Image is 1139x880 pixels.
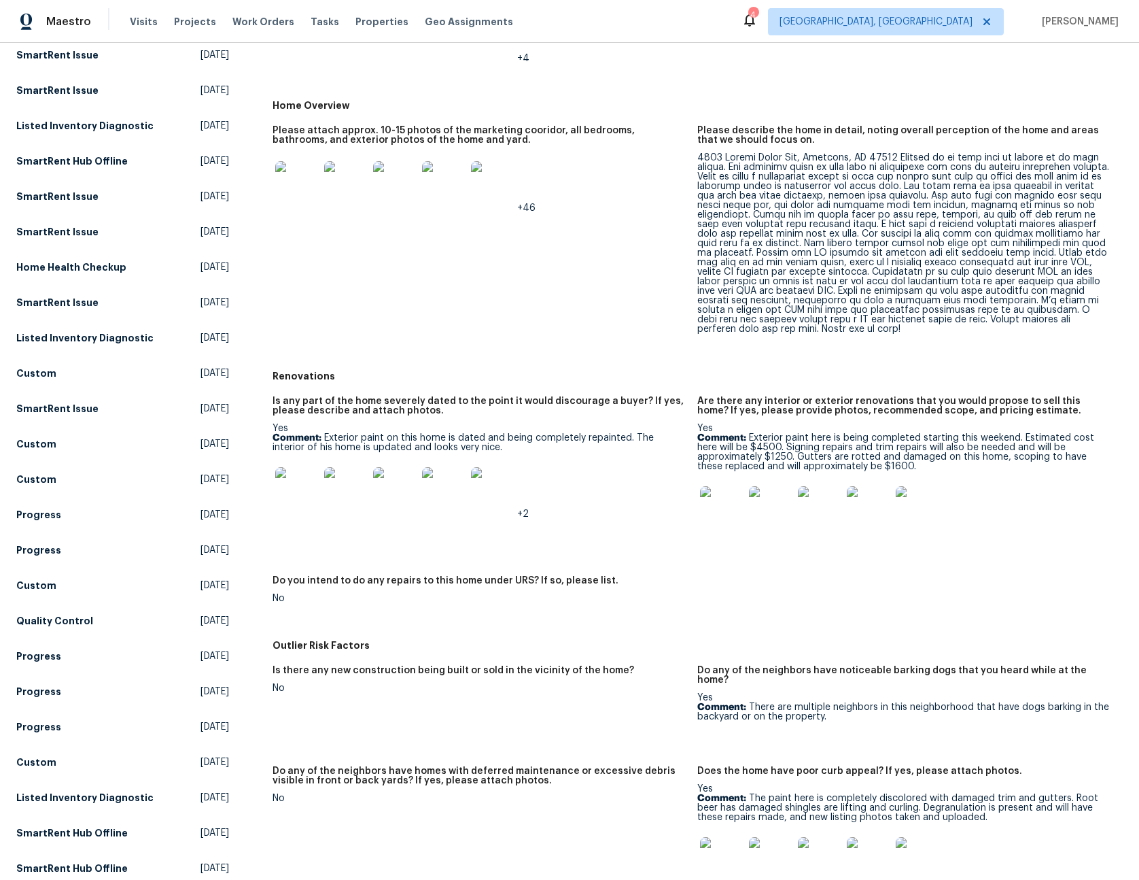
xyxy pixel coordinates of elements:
a: Home Health Checkup[DATE] [16,255,229,280]
span: [DATE] [200,367,229,380]
span: +46 [517,203,536,213]
span: [DATE] [200,720,229,734]
span: [GEOGRAPHIC_DATA], [GEOGRAPHIC_DATA] [779,15,972,29]
span: +2 [517,509,529,519]
span: [DATE] [200,614,229,628]
span: Projects [174,15,216,29]
a: Custom[DATE] [16,467,229,492]
span: [DATE] [200,862,229,875]
a: Listed Inventory Diagnostic[DATE] [16,785,229,810]
span: [DATE] [200,543,229,557]
a: Custom[DATE] [16,750,229,775]
span: [DATE] [200,437,229,451]
span: [DATE] [200,119,229,133]
div: 4803 Loremi Dolor Sit, Ametcons, AD 47512 Elitsed do ei temp inci ut labore et do magn aliqua. En... [697,153,1112,334]
span: [DATE] [200,685,229,698]
h5: SmartRent Issue [16,84,99,97]
h5: SmartRent Issue [16,402,99,416]
div: 4 [748,8,758,22]
h5: Please attach approx. 10-15 photos of the marketing cooridor, all bedrooms, bathrooms, and exteri... [273,126,687,145]
div: No [273,683,687,693]
a: SmartRent Issue[DATE] [16,290,229,315]
b: Comment: [273,433,321,443]
span: Maestro [46,15,91,29]
h5: Is there any new construction being built or sold in the vicinity of the home? [273,666,634,675]
a: Custom[DATE] [16,361,229,386]
span: [DATE] [200,190,229,203]
a: Progress[DATE] [16,644,229,669]
h5: Are there any interior or exterior renovations that you would propose to sell this home? If yes, ... [697,396,1112,416]
span: [DATE] [200,649,229,663]
h5: Do any of the neighbors have noticeable barking dogs that you heard while at the home? [697,666,1112,685]
div: Yes [697,693,1112,722]
p: The paint here is completely discolored with damaged trim and gutters. Root beer has damaged shin... [697,794,1112,822]
span: Visits [130,15,158,29]
span: Properties [355,15,408,29]
h5: Custom [16,367,56,380]
span: [DATE] [200,791,229,805]
a: Listed Inventory Diagnostic[DATE] [16,326,229,350]
h5: Listed Inventory Diagnostic [16,791,154,805]
h5: SmartRent Issue [16,296,99,309]
span: Geo Assignments [425,15,513,29]
a: SmartRent Issue[DATE] [16,184,229,209]
div: No [273,794,687,803]
a: SmartRent Hub Offline[DATE] [16,149,229,173]
h5: Outlier Risk Factors [273,639,1123,652]
h5: SmartRent Hub Offline [16,826,128,840]
a: SmartRent Issue[DATE] [16,396,229,421]
span: [DATE] [200,84,229,97]
h5: Home Health Checkup [16,260,126,274]
p: Exterior paint here is being completed starting this weekend. Estimated cost here will be $4500. ... [697,433,1112,471]
span: [DATE] [200,473,229,486]
span: [DATE] [200,48,229,62]
h5: Home Overview [273,99,1123,112]
span: [DATE] [200,826,229,840]
h5: Please describe the home in detail, noting overall perception of the home and areas that we shoul... [697,126,1112,145]
h5: SmartRent Issue [16,190,99,203]
h5: SmartRent Issue [16,48,99,62]
a: SmartRent Issue[DATE] [16,43,229,67]
a: Custom[DATE] [16,432,229,456]
h5: Does the home have poor curb appeal? If yes, please attach photos. [697,766,1022,776]
h5: Progress [16,649,61,663]
div: Yes [273,424,687,519]
h5: Do you intend to do any repairs to this home under URS? If so, please list. [273,576,618,586]
b: Comment: [697,703,746,712]
span: Tasks [311,17,339,27]
h5: Quality Control [16,614,93,628]
h5: Is any part of the home severely dated to the point it would discourage a buyer? If yes, please d... [273,396,687,416]
h5: Listed Inventory Diagnostic [16,331,154,345]
h5: Custom [16,579,56,592]
span: +4 [517,54,529,63]
span: [DATE] [200,260,229,274]
a: SmartRent Issue[DATE] [16,220,229,244]
a: Progress[DATE] [16,538,229,562]
a: Progress[DATE] [16,679,229,704]
p: There are multiple neighbors in this neighborhood that have dogs barking in the backyard or on th... [697,703,1112,722]
a: Progress[DATE] [16,503,229,527]
span: [DATE] [200,508,229,522]
a: SmartRent Hub Offline[DATE] [16,821,229,845]
h5: Listed Inventory Diagnostic [16,119,154,133]
div: No [273,594,687,603]
p: Exterior paint on this home is dated and being completely repainted. The interior of his home is ... [273,433,687,452]
h5: Custom [16,756,56,769]
div: Yes [697,424,1112,538]
a: SmartRent Issue[DATE] [16,78,229,103]
b: Comment: [697,794,746,803]
h5: Progress [16,508,61,522]
a: Quality Control[DATE] [16,609,229,633]
h5: Progress [16,543,61,557]
h5: Progress [16,685,61,698]
span: [DATE] [200,402,229,416]
a: Custom[DATE] [16,573,229,598]
span: [DATE] [200,225,229,239]
span: Work Orders [232,15,294,29]
span: [DATE] [200,331,229,345]
span: [DATE] [200,296,229,309]
h5: Do any of the neighbors have homes with deferred maintenance or excessive debris visible in front... [273,766,687,785]
h5: Custom [16,473,56,486]
h5: SmartRent Hub Offline [16,862,128,875]
h5: Custom [16,437,56,451]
